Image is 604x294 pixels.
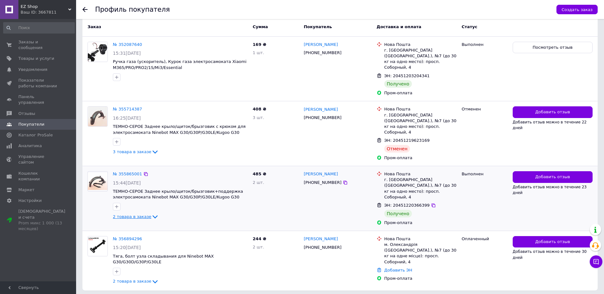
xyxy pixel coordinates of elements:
[88,107,107,126] img: Фото товару
[113,172,142,176] a: № 355865001
[253,50,264,55] span: 1 шт.
[21,4,68,9] span: EZ Shop
[82,7,88,12] div: Вернуться назад
[3,22,75,34] input: Поиск
[462,171,508,177] div: Выполнен
[18,78,59,89] span: Показатели работы компании
[113,214,159,219] a: 2 товара в заказе
[18,56,54,61] span: Товары и услуги
[384,138,430,143] span: ЭН: 20451219623169
[18,39,59,51] span: Заказы и сообщения
[113,279,151,284] span: 2 товара в заказе
[590,255,602,268] button: Чат с покупателем
[253,172,266,176] span: 485 ₴
[384,106,457,112] div: Нова Пошта
[88,42,107,61] img: Фото товару
[513,106,593,118] button: Добавить отзыв
[384,80,412,88] div: Получено
[513,249,587,260] span: Добавить отзыв можно в течение 30 дней
[18,171,59,182] span: Кошелек компании
[88,42,108,62] a: Фото товару
[513,171,593,183] button: Добавить отзыв
[304,24,332,29] span: Покупатель
[18,132,53,138] span: Каталог ProSale
[384,145,410,153] div: Отменен
[302,178,343,187] div: [PHONE_NUMBER]
[113,149,151,154] span: 3 товара в заказе
[513,236,593,248] button: Добавить отзыв
[88,106,108,127] a: Фото товару
[113,254,214,265] a: Тяга, болт узла складывания для Ninebot MAX G30/G30D/G30P/G30LE
[18,111,35,116] span: Отзывы
[253,115,264,120] span: 3 шт.
[384,47,457,71] div: г. [GEOGRAPHIC_DATA] ([GEOGRAPHIC_DATA].), №7 (до 30 кг на одно место): просп. Соборный, 4
[462,236,508,242] div: Оплаченный
[113,149,159,154] a: 3 товара в заказе
[21,9,76,15] div: Ваш ID: 3667811
[253,245,264,249] span: 2 шт.
[88,171,108,191] a: Фото товару
[535,174,570,180] span: Добавить отзыв
[384,177,457,200] div: г. [GEOGRAPHIC_DATA] ([GEOGRAPHIC_DATA].), №7 (до 30 кг на одно место): просп. Соборный, 4
[304,236,338,242] a: [PERSON_NAME]
[384,210,412,217] div: Получено
[113,42,142,47] a: № 352087640
[113,124,246,141] a: ТЕМНО-СЕРОЕ Заднее крыло/щиток/брызговик с крюком для электросамоката Ninebot MAX G30/G30P/G30LE/...
[18,94,59,105] span: Панель управления
[384,236,457,242] div: Нова Пошта
[384,171,457,177] div: Нова Пошта
[113,279,159,284] a: 2 товара в заказе
[88,173,107,190] img: Фото товару
[113,59,246,70] a: Ручка газа (ускоритель), Курок газа электросамоката Xiaomi M365/PRO/PRO2/1S/Mi3/Essential
[384,90,457,96] div: Пром-оплата
[18,198,42,203] span: Настройки
[253,236,266,241] span: 244 ₴
[513,120,587,130] span: Добавить отзыв можно в течение 22 дней
[384,276,457,281] div: Пром-оплата
[384,203,430,208] span: ЭН: 20451220366399
[562,7,593,12] span: Создать заказ
[18,187,35,193] span: Маркет
[18,143,42,149] span: Аналитика
[113,189,243,205] a: ТЕМНО-СЕРОЕ Заднее крыло/щиток/брызговик+поддержка электросамоката Ninebot MAX G30/G30P/G30LE/Kug...
[513,42,593,53] button: Посмотреть отзыв
[304,42,338,48] a: [PERSON_NAME]
[556,5,598,14] button: Создать заказ
[88,24,101,29] span: Заказ
[384,42,457,47] div: Нова Пошта
[384,112,457,135] div: г. [GEOGRAPHIC_DATA] ([GEOGRAPHIC_DATA].), №7 (до 30 кг на одно место): просп. Соборный, 4
[302,49,343,57] div: [PHONE_NUMBER]
[113,51,141,56] span: 15:31[DATE]
[253,107,266,111] span: 408 ₴
[384,155,457,161] div: Пром-оплата
[18,154,59,165] span: Управление сайтом
[88,236,108,256] a: Фото товару
[533,45,573,51] span: Посмотреть отзыв
[462,24,477,29] span: Статус
[384,268,412,272] a: Добавить ЭН
[113,245,141,250] span: 15:20[DATE]
[18,220,65,232] div: Prom микс 1 000 (13 месяцев)
[113,107,142,111] a: № 355714387
[113,180,141,185] span: 15:44[DATE]
[88,237,107,256] img: Фото товару
[384,242,457,265] div: м. Олександрія ([GEOGRAPHIC_DATA].), №7 (до 30 кг на одне місце): просп. Соборний, 4
[18,122,44,127] span: Покупатели
[535,239,570,245] span: Добавить отзыв
[302,114,343,122] div: [PHONE_NUMBER]
[95,6,170,13] h1: Профиль покупателя
[304,107,338,113] a: [PERSON_NAME]
[113,116,141,121] span: 16:25[DATE]
[113,214,151,219] span: 2 товара в заказе
[113,236,142,241] a: № 356894296
[462,106,508,112] div: Отменен
[513,185,587,195] span: Добавить отзыв можно в течение 23 дней
[253,42,266,47] span: 169 ₴
[384,73,430,78] span: ЭН: 20451203204341
[18,67,47,72] span: Уведомления
[253,24,268,29] span: Сумма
